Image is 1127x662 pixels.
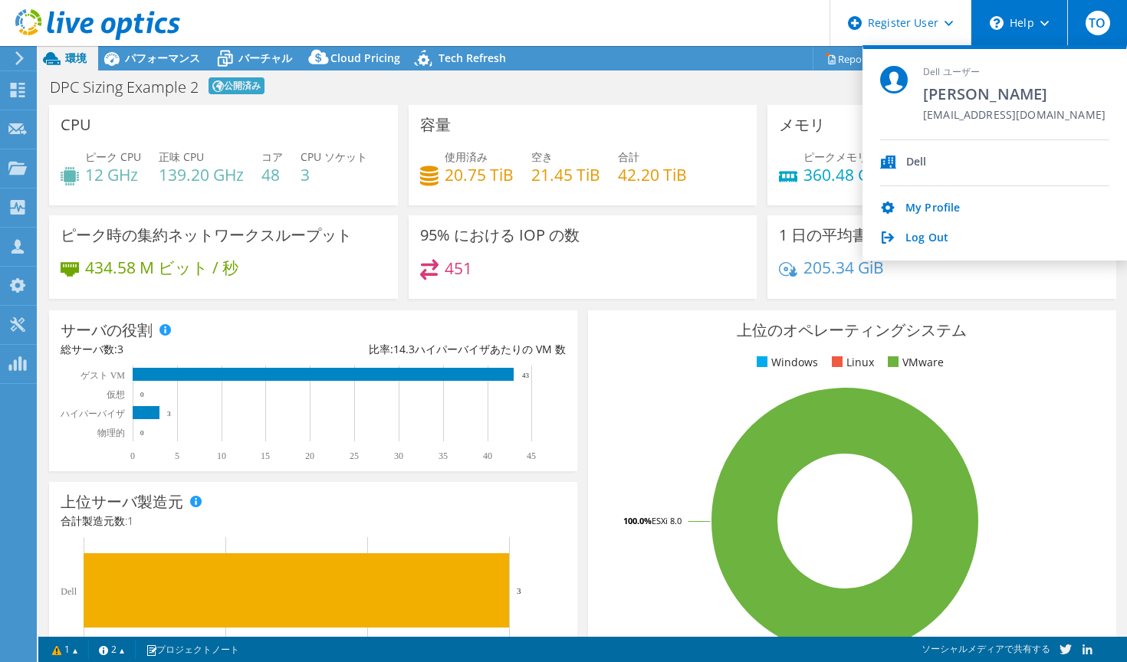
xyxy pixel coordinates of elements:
h3: ピーク時の集約ネットワークスループット [61,227,352,244]
h4: 42.20 TiB [618,166,687,183]
text: 0 [140,391,144,398]
li: Windows [753,354,818,371]
span: Cloud Pricing [330,51,400,65]
span: ピークメモリ使用率 [803,149,900,164]
h4: 12 GHz [85,166,141,183]
h4: 434.58 M ビット / 秒 [85,259,238,276]
div: Dell [906,156,927,170]
h3: 上位サーバ製造元 [61,493,183,510]
span: バーチャル [238,51,292,65]
a: 2 [88,640,136,659]
span: 3 [117,342,123,356]
span: 空き [531,149,553,164]
h4: 360.48 GiB [803,166,900,183]
text: 5 [175,451,179,461]
a: Reports [813,47,886,70]
h4: 205.34 GiB [803,259,884,276]
h3: CPU [61,116,91,133]
svg: \n [990,16,1004,30]
text: 仮想 [106,389,125,400]
a: 1 [41,640,89,659]
text: 0 [130,451,135,461]
tspan: 100.0% [623,515,652,526]
h3: 1 日の平均書き込み量 [779,227,929,244]
text: 30 [394,451,403,461]
span: ソーシャルメディアで共有する [922,642,1050,655]
text: 25 [350,451,359,461]
text: 0 [140,429,144,437]
h4: 3 [301,166,367,183]
h4: 20.75 TiB [445,166,514,183]
li: Linux [828,354,874,371]
span: パフォーマンス [125,51,200,65]
text: 物理的 [97,428,125,438]
text: 10 [217,451,226,461]
text: 3 [517,586,521,595]
span: 正味 CPU [159,149,204,164]
h4: 合計製造元数: [61,513,566,529]
span: ピーク CPU [85,149,141,164]
text: 20 [305,451,314,461]
li: VMware [884,354,944,371]
a: My Profile [905,202,960,216]
span: CPU ソケット [301,149,367,164]
a: Log Out [905,231,948,246]
span: [PERSON_NAME] [923,84,1106,104]
text: 45 [527,451,536,461]
span: TO [1086,11,1110,35]
span: 使用済み [445,149,488,164]
h3: 上位のオペレーティングシステム [600,322,1105,339]
span: コア [261,149,283,164]
div: 比率: ハイパーバイザあたりの VM 数 [313,341,565,358]
span: Tech Refresh [439,51,506,65]
text: 15 [261,451,270,461]
h4: 451 [445,260,472,277]
span: 合計 [618,149,639,164]
h4: 21.45 TiB [531,166,600,183]
span: 公開済み [209,77,264,94]
a: プロジェクトノート [135,640,250,659]
h3: 95% における IOP の数 [420,227,580,244]
text: 40 [483,451,492,461]
span: 環境 [65,51,87,65]
h4: 48 [261,166,283,183]
text: ゲスト VM [80,370,126,381]
h3: サーバの役割 [61,322,153,339]
h3: メモリ [779,116,825,133]
tspan: ESXi 8.0 [652,515,682,526]
span: Dell ユーザー [923,66,1106,79]
text: 43 [522,372,530,379]
text: 35 [439,451,448,461]
text: 3 [167,410,171,418]
h3: 容量 [420,116,451,133]
span: 14.3 [393,342,415,356]
h4: 139.20 GHz [159,166,244,183]
text: ハイパーバイザ [60,408,125,419]
div: 総サーバ数: [61,341,313,358]
h1: DPC Sizing Example 2 [50,80,199,95]
span: [EMAIL_ADDRESS][DOMAIN_NAME] [923,109,1106,123]
span: 1 [127,513,133,528]
text: Dell [61,586,77,597]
